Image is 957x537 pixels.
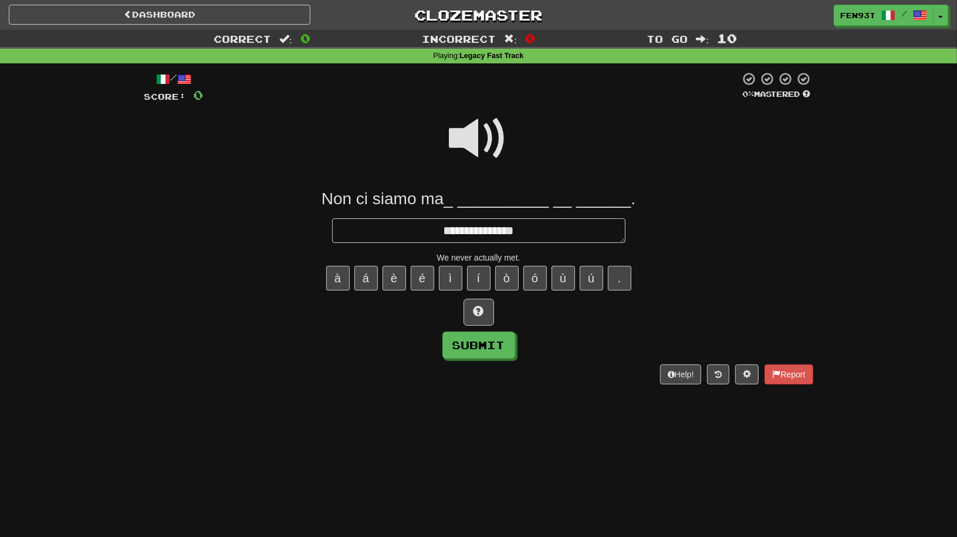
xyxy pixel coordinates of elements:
button: Round history (alt+y) [707,364,729,384]
button: Help! [660,364,702,384]
span: Correct [214,33,271,45]
span: Incorrect [422,33,496,45]
button: ì [439,266,462,291]
button: á [354,266,378,291]
span: 0 % [743,89,755,99]
button: ò [495,266,519,291]
button: Hint! [464,299,494,326]
button: . [608,266,631,291]
div: Non ci siamo ma_ __________ __ ______. [144,188,813,210]
span: To go [647,33,688,45]
button: é [411,266,434,291]
div: Mastered [740,89,813,100]
a: fen93t / [834,5,934,26]
span: 10 [717,31,737,45]
a: Dashboard [9,5,310,25]
span: : [279,34,292,44]
span: 0 [194,87,204,102]
div: / [144,72,204,86]
span: 0 [300,31,310,45]
button: ú [580,266,603,291]
span: Score: [144,92,187,102]
button: í [467,266,491,291]
button: Report [765,364,813,384]
a: Clozemaster [328,5,630,25]
strong: Legacy Fast Track [459,52,523,60]
button: à [326,266,350,291]
span: : [504,34,517,44]
button: ó [523,266,547,291]
span: : [696,34,709,44]
div: We never actually met. [144,252,813,264]
button: Submit [442,332,515,359]
span: fen93t [840,10,875,21]
span: 0 [525,31,535,45]
button: ù [552,266,575,291]
span: / [901,9,907,18]
button: è [383,266,406,291]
